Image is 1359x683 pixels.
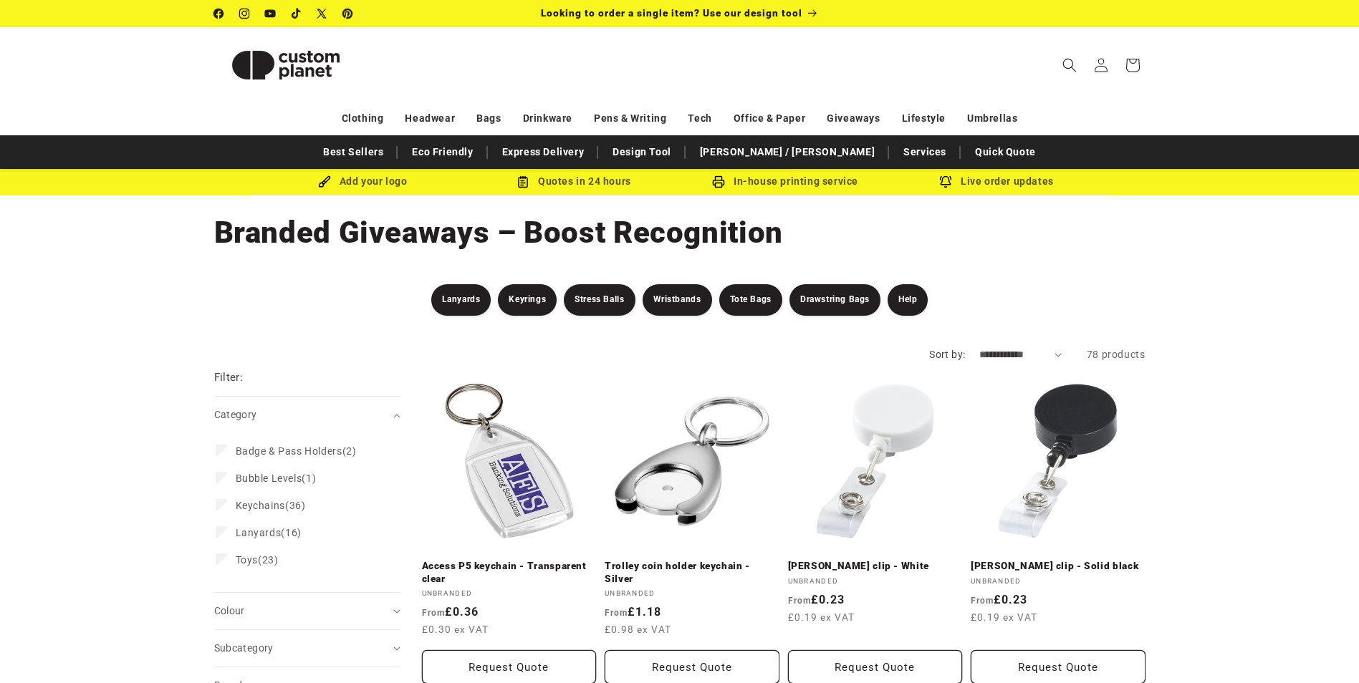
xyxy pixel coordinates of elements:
a: [PERSON_NAME] clip - Solid black [971,560,1146,573]
span: Subcategory [214,642,274,654]
a: Services [896,140,954,165]
a: Tech [688,106,711,131]
a: Express Delivery [495,140,592,165]
a: Help [888,284,928,316]
div: Quotes in 24 hours [469,173,680,190]
a: Wristbands [643,284,712,316]
a: Headwear [405,106,455,131]
span: Colour [214,605,245,616]
span: (36) [236,499,306,512]
img: Brush Icon [318,175,331,188]
h2: Filter: [214,369,244,386]
img: Custom Planet [214,33,357,97]
nav: Event Giveaway Filters [186,284,1174,316]
a: Keyrings [498,284,557,316]
span: Looking to order a single item? Use our design tool [541,7,802,19]
summary: Category (0 selected) [214,397,400,433]
a: Trolley coin holder keychain - Silver [605,560,779,585]
span: Category [214,409,257,420]
a: Design Tool [605,140,678,165]
label: Sort by: [929,349,965,360]
summary: Subcategory (0 selected) [214,630,400,667]
span: Toys [236,554,258,566]
a: Clothing [342,106,384,131]
div: Live order updates [891,173,1103,190]
a: Giveaways [827,106,880,131]
h1: Branded Giveaways – Boost Recognition [214,213,1146,252]
summary: Colour (0 selected) [214,593,400,629]
a: Tote Bags [719,284,782,316]
a: Lifestyle [902,106,946,131]
span: Lanyards [236,527,282,538]
a: Stress Balls [564,284,635,316]
span: (1) [236,472,317,485]
div: Add your logo [257,173,469,190]
span: (2) [236,445,357,457]
a: Office & Paper [734,106,805,131]
a: Umbrellas [967,106,1017,131]
a: Drinkware [523,106,572,131]
span: Bubble Levels [236,473,302,484]
img: Order updates [939,175,952,188]
span: Badge & Pass Holders [236,445,342,457]
span: (23) [236,553,279,566]
a: Access P5 keychain - Transparent clear [422,560,597,585]
a: Custom Planet [208,27,362,102]
a: Best Sellers [316,140,390,165]
a: Eco Friendly [405,140,480,165]
summary: Search [1054,49,1085,81]
span: 78 products [1087,349,1146,360]
a: Drawstring Bags [789,284,880,316]
a: [PERSON_NAME] / [PERSON_NAME] [693,140,882,165]
a: Quick Quote [968,140,1043,165]
a: Lanyards [431,284,491,316]
a: Pens & Writing [594,106,666,131]
div: In-house printing service [680,173,891,190]
span: Keychains [236,500,285,511]
span: (16) [236,526,302,539]
a: Bags [476,106,501,131]
img: Order Updates Icon [517,175,529,188]
img: In-house printing [712,175,725,188]
a: [PERSON_NAME] clip - White [788,560,963,573]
